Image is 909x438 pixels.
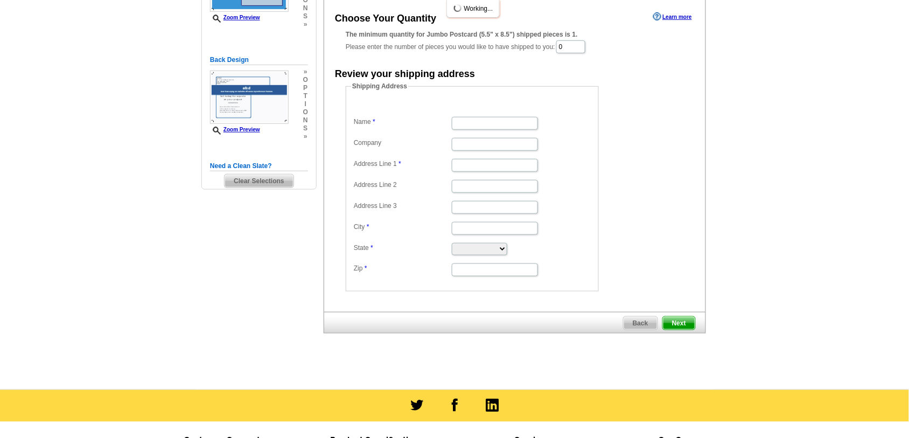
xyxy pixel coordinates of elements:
[303,4,308,12] span: n
[354,222,451,232] label: City
[623,316,658,330] a: Back
[354,138,451,148] label: Company
[663,317,695,330] span: Next
[303,116,308,124] span: n
[210,55,308,65] h5: Back Design
[354,263,451,273] label: Zip
[653,12,692,21] a: Learn more
[303,100,308,108] span: i
[335,11,436,26] div: Choose Your Quantity
[354,159,451,169] label: Address Line 1
[225,175,293,187] span: Clear Selections
[354,180,451,190] label: Address Line 2
[303,68,308,76] span: »
[354,243,451,253] label: State
[303,124,308,133] span: s
[351,81,408,91] legend: Shipping Address
[303,20,308,29] span: »
[303,12,308,20] span: s
[303,133,308,141] span: »
[210,71,289,124] img: small-thumb.jpg
[346,30,684,54] div: Please enter the number of pieces you would like to have shipped to you:
[354,201,451,211] label: Address Line 3
[303,92,308,100] span: t
[210,161,308,171] h5: Need a Clean Slate?
[303,84,308,92] span: p
[210,127,260,133] a: Zoom Preview
[210,15,260,20] a: Zoom Preview
[354,117,451,127] label: Name
[624,317,658,330] span: Back
[346,30,684,39] div: The minimum quantity for Jumbo Postcard (5.5" x 8.5") shipped pieces is 1.
[303,76,308,84] span: o
[303,108,308,116] span: o
[335,67,475,81] div: Review your shipping address
[453,4,462,12] img: loading...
